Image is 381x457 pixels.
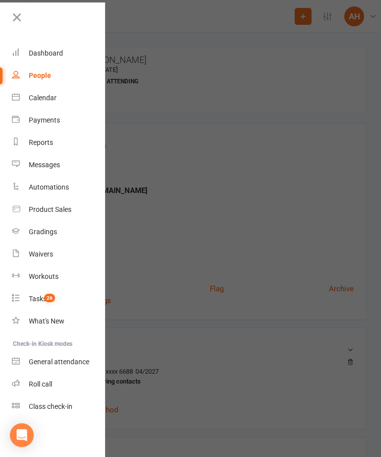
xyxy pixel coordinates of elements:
a: Class kiosk mode [12,395,106,418]
div: Dashboard [29,49,63,57]
div: General attendance [29,358,89,366]
a: Waivers [12,243,106,265]
a: Roll call [12,373,106,395]
div: What's New [29,317,64,325]
a: People [12,65,106,87]
div: Open Intercom Messenger [10,423,34,447]
div: Automations [29,183,69,191]
a: Messages [12,154,106,176]
div: Product Sales [29,205,71,213]
div: Messages [29,161,60,169]
a: Calendar [12,87,106,109]
div: Waivers [29,250,53,258]
a: What's New [12,310,106,332]
div: Tasks [29,295,47,303]
a: Workouts [12,265,106,288]
div: Workouts [29,272,59,280]
div: Payments [29,116,60,124]
a: Tasks 26 [12,288,106,310]
div: Gradings [29,228,57,236]
a: Dashboard [12,42,106,65]
div: Class check-in [29,402,72,410]
div: Calendar [29,94,57,102]
a: Reports [12,131,106,154]
a: Payments [12,109,106,131]
a: Automations [12,176,106,198]
a: General attendance kiosk mode [12,351,106,373]
div: Roll call [29,380,52,388]
a: Gradings [12,221,106,243]
div: Reports [29,138,53,146]
span: 26 [44,294,55,302]
div: People [29,71,51,79]
a: Product Sales [12,198,106,221]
